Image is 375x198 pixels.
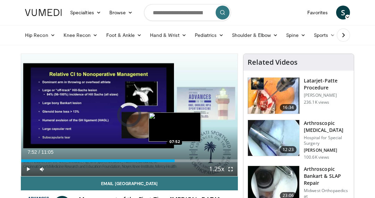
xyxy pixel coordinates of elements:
button: Play [21,162,35,176]
a: Sports [310,28,340,42]
h3: Arthroscopic [MEDICAL_DATA] [304,120,350,134]
h4: Related Videos [248,58,298,66]
h3: Arthroscopic Bankart & SLAP Repair [304,166,350,187]
img: image.jpeg [149,112,201,142]
a: Hip Recon [21,28,59,42]
a: Shoulder & Elbow [228,28,282,42]
h3: Latarjet-Patte Procedure [304,77,350,91]
span: / [39,149,40,155]
button: Playback Rate [210,162,224,176]
input: Search topics, interventions [144,4,231,21]
p: [PERSON_NAME] [304,93,350,98]
a: Spine [282,28,309,42]
button: Fullscreen [224,162,237,176]
span: 16:34 [280,104,297,111]
p: 236.1K views [304,100,329,105]
span: 12:23 [280,146,297,153]
a: Foot & Ankle [102,28,146,42]
a: Knee Recon [59,28,102,42]
a: Hand & Wrist [146,28,191,42]
img: VuMedi Logo [25,9,62,16]
a: 16:34 Latarjet-Patte Procedure [PERSON_NAME] 236.1K views [248,77,350,114]
img: 10039_3.png.150x105_q85_crop-smart_upscale.jpg [248,120,299,156]
img: 617583_3.png.150x105_q85_crop-smart_upscale.jpg [248,78,299,114]
video-js: Video Player [21,54,237,176]
p: [PERSON_NAME] [304,148,350,153]
span: 7:52 [27,149,37,155]
a: Favorites [303,6,332,19]
p: 100.6K views [304,155,329,160]
div: Progress Bar [21,159,237,162]
button: Mute [35,162,49,176]
a: S [336,6,350,19]
span: 11:05 [41,149,53,155]
p: Hospital for Special Surgery [304,135,350,146]
a: 12:23 Arthroscopic [MEDICAL_DATA] Hospital for Special Surgery [PERSON_NAME] 100.6K views [248,120,350,160]
a: Email [GEOGRAPHIC_DATA] [21,176,238,190]
a: Specialties [66,6,105,19]
a: Browse [105,6,137,19]
a: Pediatrics [191,28,228,42]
